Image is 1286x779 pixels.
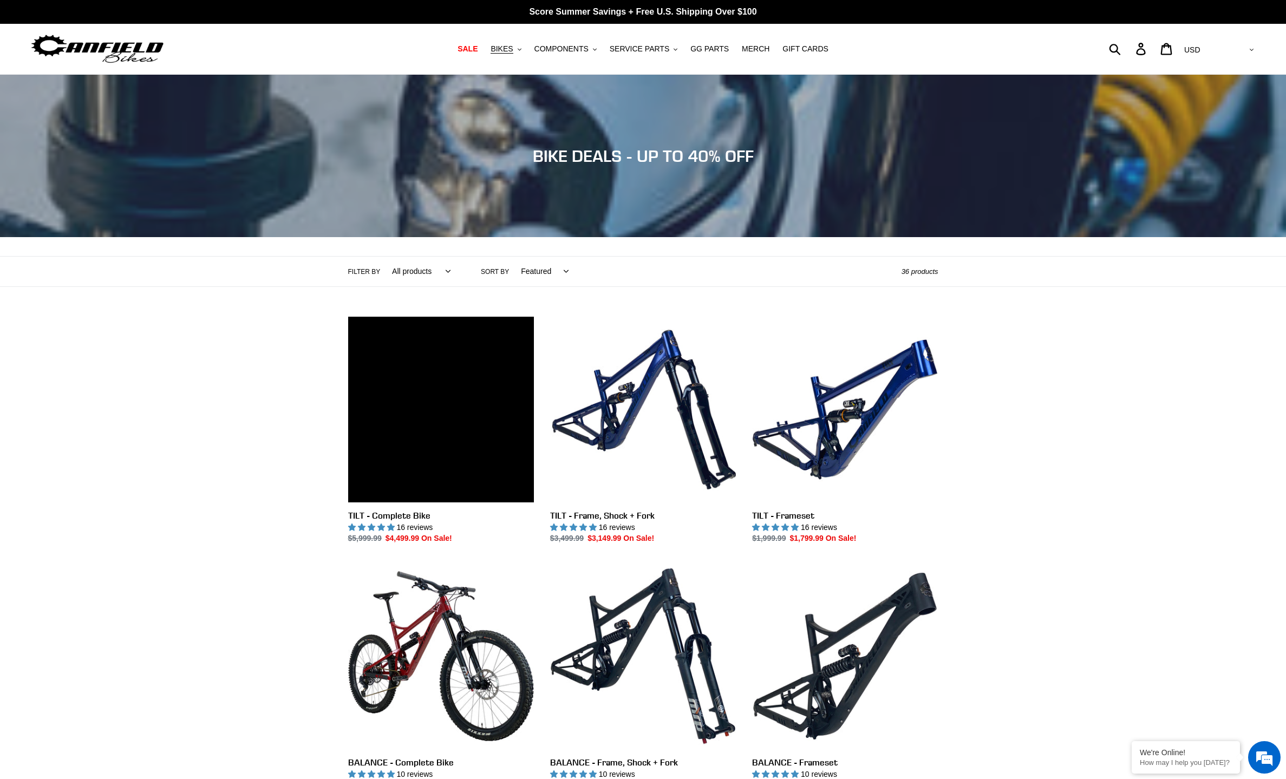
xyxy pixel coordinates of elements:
span: SERVICE PARTS [610,44,669,54]
a: GIFT CARDS [777,42,834,56]
p: How may I help you today? [1140,758,1232,767]
button: BIKES [485,42,526,56]
span: COMPONENTS [534,44,589,54]
a: MERCH [736,42,775,56]
span: GG PARTS [690,44,729,54]
span: BIKES [491,44,513,54]
label: Filter by [348,267,381,277]
a: GG PARTS [685,42,734,56]
span: GIFT CARDS [782,44,828,54]
button: SERVICE PARTS [604,42,683,56]
span: SALE [458,44,478,54]
img: Canfield Bikes [30,32,165,66]
div: We're Online! [1140,748,1232,757]
span: BIKE DEALS - UP TO 40% OFF [533,146,754,166]
a: SALE [452,42,483,56]
label: Sort by [481,267,509,277]
span: MERCH [742,44,769,54]
button: COMPONENTS [529,42,602,56]
input: Search [1115,37,1143,61]
span: 36 products [902,267,938,276]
